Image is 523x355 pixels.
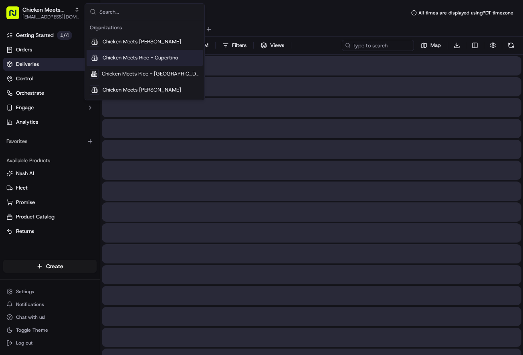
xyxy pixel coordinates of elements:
[6,184,93,192] a: Fleet
[16,327,48,333] span: Toggle Theme
[87,22,203,34] div: Organizations
[65,124,81,131] span: [DATE]
[103,38,181,45] span: Chicken Meets [PERSON_NAME]
[99,4,200,20] input: Search...
[3,225,97,238] button: Returns
[16,213,55,220] span: Product Catalog
[16,228,34,235] span: Returns
[8,32,146,45] p: Welcome 👋
[3,260,97,273] button: Create
[46,262,63,270] span: Create
[16,301,44,308] span: Notifications
[103,54,178,61] span: Chicken Meets Rice - Cupertino
[270,42,284,49] span: Views
[57,31,72,40] p: 1 / 4
[22,6,71,14] button: Chicken Meets [PERSON_NAME]
[8,159,14,165] div: 📗
[3,210,97,223] button: Product Catalog
[3,337,97,349] button: Log out
[418,10,513,16] span: All times are displayed using PDT timezone
[3,116,97,129] a: Analytics
[257,40,288,51] button: Views
[3,299,97,310] button: Notifications
[21,52,144,60] input: Got a question? Start typing here...
[219,40,250,51] button: Filters
[6,228,93,235] a: Returns
[68,159,74,165] div: 💻
[16,32,54,39] span: Getting Started
[3,154,97,167] div: Available Products
[16,184,28,192] span: Fleet
[16,288,34,295] span: Settings
[3,29,97,42] a: Getting Started1/4
[16,75,33,82] span: Control
[3,324,97,336] button: Toggle Theme
[505,40,517,51] button: Refresh
[3,196,97,209] button: Promise
[3,72,97,85] button: Control
[16,158,61,166] span: Knowledge Base
[16,46,32,53] span: Orders
[16,340,32,346] span: Log out
[80,177,97,184] span: Pylon
[136,79,146,89] button: Start new chat
[22,14,80,20] button: [EMAIL_ADDRESS][DOMAIN_NAME]
[3,286,97,297] button: Settings
[25,124,59,131] span: Regen Pajulas
[102,70,200,78] span: Chicken Meets Rice - [GEOGRAPHIC_DATA]
[16,90,44,97] span: Orchestrate
[3,182,97,194] button: Fleet
[27,85,101,91] div: We're available if you need us!
[16,170,34,177] span: Nash AI
[16,61,39,68] span: Deliveries
[3,312,97,323] button: Chat with us!
[103,86,181,94] span: Chicken Meets [PERSON_NAME]
[3,43,97,56] a: Orders
[3,167,97,180] button: Nash AI
[6,213,93,220] a: Product Catalog
[85,20,204,100] div: Suggestions
[5,155,65,169] a: 📗Knowledge Base
[65,155,132,169] a: 💻API Documentation
[6,199,93,206] a: Promise
[8,8,24,24] img: Nash
[27,77,131,85] div: Start new chat
[417,40,444,51] button: Map
[16,314,45,320] span: Chat with us!
[342,40,414,51] input: Type to search
[16,104,34,111] span: Engage
[60,124,63,131] span: •
[57,177,97,184] a: Powered byPylon
[8,104,54,111] div: Past conversations
[3,135,97,148] div: Favorites
[16,199,35,206] span: Promise
[3,58,97,71] a: Deliveries
[8,117,21,130] img: Regen Pajulas
[76,158,129,166] span: API Documentation
[16,125,22,131] img: 1736555255976-a54dd68f-1ca7-489b-9aae-adbdc363a1c4
[6,170,93,177] a: Nash AI
[3,101,97,114] button: Engage
[124,103,146,112] button: See all
[16,118,38,126] span: Analytics
[3,3,83,22] button: Chicken Meets [PERSON_NAME][EMAIL_ADDRESS][DOMAIN_NAME]
[430,42,441,49] span: Map
[232,42,246,49] span: Filters
[3,87,97,100] button: Orchestrate
[8,77,22,91] img: 1736555255976-a54dd68f-1ca7-489b-9aae-adbdc363a1c4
